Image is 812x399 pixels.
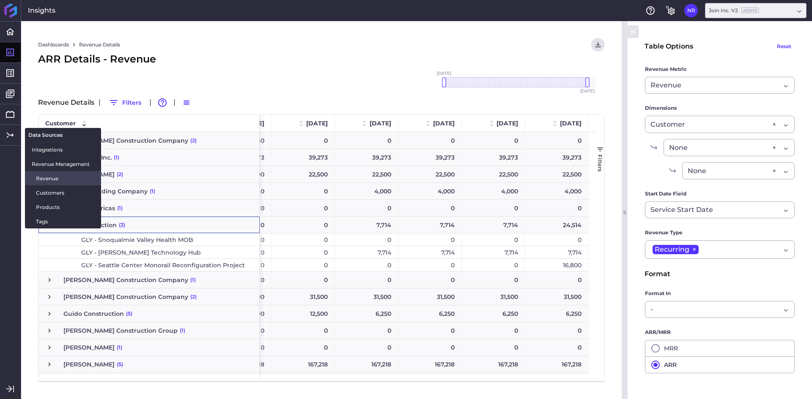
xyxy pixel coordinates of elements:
div: 7,714 [335,246,398,258]
button: MRR [645,340,795,356]
div: Join Inc. V2 [709,7,759,14]
div: 0 [272,233,335,246]
div: 22,500 [462,166,525,182]
div: 0 [272,246,335,258]
div: 0 [272,322,335,339]
div: 0 [398,339,462,356]
div: Table Options [645,41,693,52]
div: 0 [398,322,462,339]
div: Press SPACE to select this row. [38,356,260,373]
span: (1) [84,373,90,389]
div: Dropdown select [645,240,795,259]
span: ARR/MRR [645,328,671,337]
div: 22,500 [335,166,398,182]
div: 0 [335,259,398,271]
div: 0 [525,271,589,288]
span: None [688,166,706,176]
a: Dashboards [38,41,69,49]
div: 0 [335,233,398,246]
div: 31,500 [462,288,525,305]
div: 4,000 [462,183,525,199]
div: 0 [398,233,462,246]
div: Press SPACE to select this row. [38,217,260,233]
span: (1) [117,339,122,356]
span: (2) [190,133,197,149]
div: 6,250 [525,305,589,322]
div: 39,273 [398,149,462,166]
div: 0 [272,217,335,233]
span: [DATE] [306,119,328,127]
span: Filters [597,155,604,172]
div: 31,500 [525,288,589,305]
span: [DATE] [497,119,518,127]
span: (3) [119,217,125,233]
div: 0 [398,259,462,271]
span: [PERSON_NAME] Construction Company [63,133,188,149]
div: 0 [398,271,462,288]
div: 0 [525,200,589,216]
span: GLY - Seattle Center Monorail Reconfiguration Project [81,259,245,271]
div: 0 [398,200,462,216]
div: 22,500 [398,166,462,182]
span: [DATE] [560,119,582,127]
div: × [772,119,776,130]
span: × [689,245,699,254]
span: [DATE] [433,119,455,127]
div: 0 [272,132,335,149]
a: Revenue Details [79,41,120,49]
div: 0 [462,373,525,389]
div: 22,500 [272,166,335,182]
div: 31,500 [335,288,398,305]
div: Dropdown select [705,3,807,18]
div: 0 [398,373,462,389]
div: Press SPACE to select this row. [38,200,260,217]
div: 24,514 [525,217,589,233]
span: (1) [190,272,196,288]
span: [PERSON_NAME] [63,339,115,356]
div: 6,250 [462,305,525,322]
button: User Menu [591,38,605,52]
div: 16,800 [525,259,589,271]
div: Dropdown select [664,139,795,156]
div: 0 [525,339,589,356]
div: 0 [272,339,335,356]
span: (5) [117,356,123,372]
div: 0 [335,322,398,339]
div: 0 [272,373,335,389]
div: 39,273 [272,149,335,166]
span: Recurring [655,245,689,254]
div: 0 [462,322,525,339]
span: Gilbane Building Company [63,183,148,199]
span: (1) [117,200,123,216]
div: 0 [462,271,525,288]
div: 0 [462,259,525,271]
div: Press SPACE to select this row. [38,322,260,339]
div: 0 [462,200,525,216]
div: 0 [335,373,398,389]
div: 4,000 [398,183,462,199]
div: × [772,166,776,176]
div: Dropdown select [645,116,795,133]
span: [PERSON_NAME] Construction Company [63,289,188,305]
div: Dropdown select [645,77,795,94]
span: Dimensions [645,104,677,112]
div: 0 [462,132,525,149]
button: Help [644,4,657,17]
span: GLY - [PERSON_NAME] Technology Hub [81,247,201,258]
span: Format In [645,289,671,298]
div: 167,218 [462,356,525,372]
span: Revenue Type [645,228,683,237]
div: 0 [462,339,525,356]
span: (2) [190,289,197,305]
div: 0 [525,132,589,149]
div: 167,218 [335,356,398,372]
div: 0 [335,339,398,356]
span: [DATE] [370,119,391,127]
div: Press SPACE to select this row. [38,246,260,259]
span: [PERSON_NAME] Construction Company [63,272,188,288]
span: (1) [180,323,185,339]
div: 0 [335,200,398,216]
div: 0 [272,271,335,288]
div: Press SPACE to select this row. [38,166,260,183]
span: [PERSON_NAME] Construction Group [63,323,178,339]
